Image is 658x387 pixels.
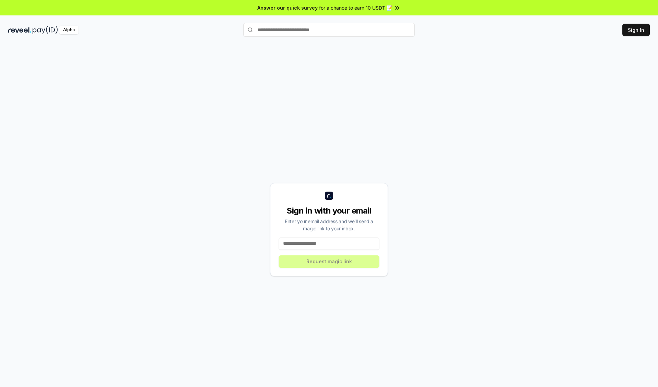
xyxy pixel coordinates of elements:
div: Sign in with your email [279,205,379,216]
span: for a chance to earn 10 USDT 📝 [319,4,392,11]
img: logo_small [325,192,333,200]
button: Sign In [622,24,650,36]
img: pay_id [33,26,58,34]
img: reveel_dark [8,26,31,34]
div: Enter your email address and we’ll send a magic link to your inbox. [279,218,379,232]
div: Alpha [59,26,78,34]
span: Answer our quick survey [257,4,318,11]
